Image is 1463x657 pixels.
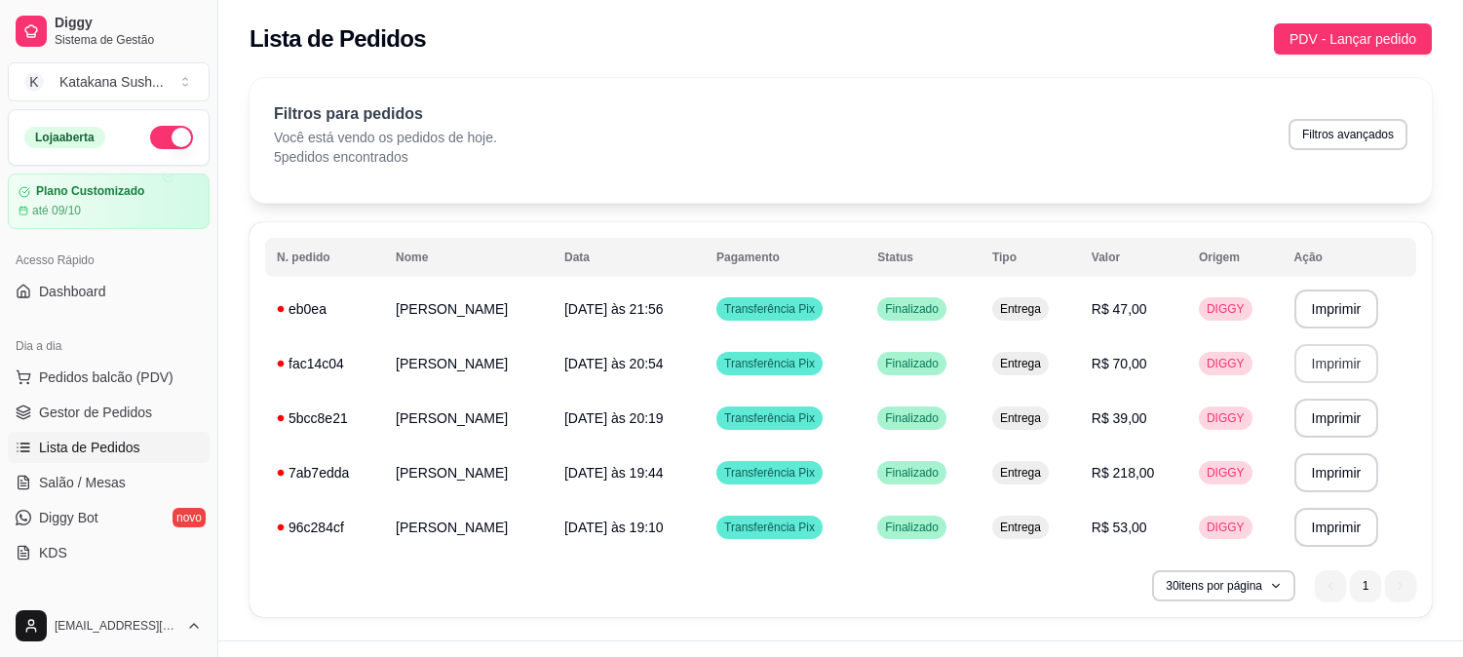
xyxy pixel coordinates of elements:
[39,367,173,387] span: Pedidos balcão (PDV)
[1203,356,1249,371] span: DIGGY
[1092,520,1147,535] span: R$ 53,00
[8,362,210,393] button: Pedidos balcão (PDV)
[720,465,819,481] span: Transferência Pix
[564,465,664,481] span: [DATE] às 19:44
[1092,301,1147,317] span: R$ 47,00
[720,301,819,317] span: Transferência Pix
[866,238,981,277] th: Status
[720,520,819,535] span: Transferência Pix
[1283,238,1416,277] th: Ação
[384,336,553,391] td: [PERSON_NAME]
[881,520,943,535] span: Finalizado
[36,184,144,199] article: Plano Customizado
[881,356,943,371] span: Finalizado
[981,238,1080,277] th: Tipo
[8,432,210,463] a: Lista de Pedidos
[384,445,553,500] td: [PERSON_NAME]
[384,282,553,336] td: [PERSON_NAME]
[39,403,152,422] span: Gestor de Pedidos
[8,502,210,533] a: Diggy Botnovo
[996,356,1045,371] span: Entrega
[59,72,164,92] div: Katakana Sush ...
[720,410,819,426] span: Transferência Pix
[996,301,1045,317] span: Entrega
[8,537,210,568] a: KDS
[250,23,426,55] h2: Lista de Pedidos
[1294,344,1379,383] button: Imprimir
[881,465,943,481] span: Finalizado
[1305,560,1426,611] nav: pagination navigation
[564,356,664,371] span: [DATE] às 20:54
[8,276,210,307] a: Dashboard
[39,282,106,301] span: Dashboard
[1080,238,1187,277] th: Valor
[274,102,497,126] p: Filtros para pedidos
[881,301,943,317] span: Finalizado
[39,473,126,492] span: Salão / Mesas
[265,238,384,277] th: N. pedido
[1290,28,1416,50] span: PDV - Lançar pedido
[1294,508,1379,547] button: Imprimir
[32,203,81,218] article: até 09/10
[8,245,210,276] div: Acesso Rápido
[1092,465,1155,481] span: R$ 218,00
[277,463,372,483] div: 7ab7edda
[274,128,497,147] p: Você está vendo os pedidos de hoje.
[274,147,497,167] p: 5 pedidos encontrados
[564,520,664,535] span: [DATE] às 19:10
[1289,119,1407,150] button: Filtros avançados
[1187,238,1283,277] th: Origem
[39,438,140,457] span: Lista de Pedidos
[1203,520,1249,535] span: DIGGY
[705,238,866,277] th: Pagamento
[1350,570,1381,601] li: pagination item 1 active
[24,127,105,148] div: Loja aberta
[8,330,210,362] div: Dia a dia
[277,299,372,319] div: eb0ea
[24,72,44,92] span: K
[8,397,210,428] a: Gestor de Pedidos
[384,391,553,445] td: [PERSON_NAME]
[1203,301,1249,317] span: DIGGY
[996,410,1045,426] span: Entrega
[8,8,210,55] a: DiggySistema de Gestão
[1203,410,1249,426] span: DIGGY
[39,543,67,562] span: KDS
[996,520,1045,535] span: Entrega
[8,592,210,623] div: Catálogo
[384,500,553,555] td: [PERSON_NAME]
[277,354,372,373] div: fac14c04
[996,465,1045,481] span: Entrega
[1092,356,1147,371] span: R$ 70,00
[55,32,202,48] span: Sistema de Gestão
[720,356,819,371] span: Transferência Pix
[384,238,553,277] th: Nome
[8,174,210,229] a: Plano Customizadoaté 09/10
[8,62,210,101] button: Select a team
[1274,23,1432,55] button: PDV - Lançar pedido
[553,238,705,277] th: Data
[8,467,210,498] a: Salão / Mesas
[8,602,210,649] button: [EMAIL_ADDRESS][DOMAIN_NAME]
[564,410,664,426] span: [DATE] às 20:19
[55,618,178,634] span: [EMAIL_ADDRESS][DOMAIN_NAME]
[150,126,193,149] button: Alterar Status
[55,15,202,32] span: Diggy
[1294,290,1379,328] button: Imprimir
[1152,570,1295,601] button: 30itens por página
[1092,410,1147,426] span: R$ 39,00
[881,410,943,426] span: Finalizado
[564,301,664,317] span: [DATE] às 21:56
[1294,453,1379,492] button: Imprimir
[39,508,98,527] span: Diggy Bot
[277,518,372,537] div: 96c284cf
[277,408,372,428] div: 5bcc8e21
[1203,465,1249,481] span: DIGGY
[1294,399,1379,438] button: Imprimir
